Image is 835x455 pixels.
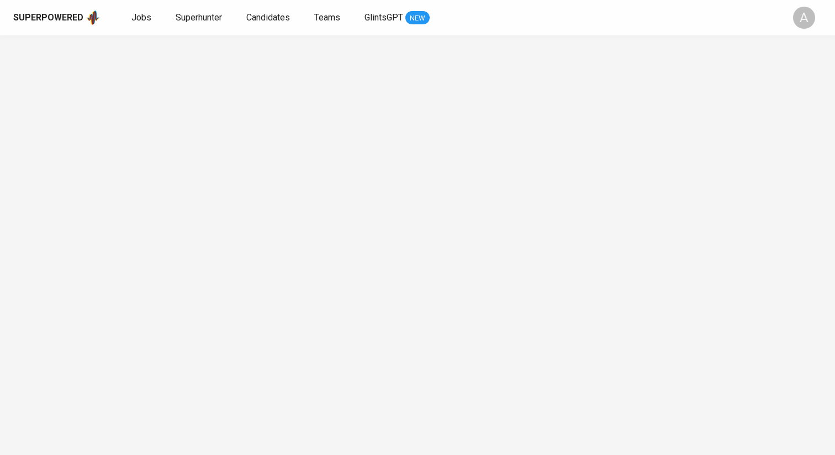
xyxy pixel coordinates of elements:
[13,9,101,26] a: Superpoweredapp logo
[86,9,101,26] img: app logo
[176,11,224,25] a: Superhunter
[364,12,403,23] span: GlintsGPT
[314,11,342,25] a: Teams
[13,12,83,24] div: Superpowered
[364,11,430,25] a: GlintsGPT NEW
[131,12,151,23] span: Jobs
[314,12,340,23] span: Teams
[246,11,292,25] a: Candidates
[131,11,154,25] a: Jobs
[176,12,222,23] span: Superhunter
[405,13,430,24] span: NEW
[793,7,815,29] div: A
[246,12,290,23] span: Candidates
